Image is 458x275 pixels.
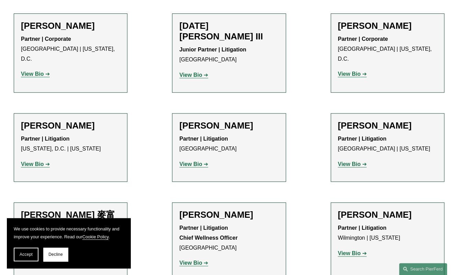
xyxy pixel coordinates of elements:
[338,120,437,131] h2: [PERSON_NAME]
[179,120,278,131] h2: [PERSON_NAME]
[179,45,278,65] p: [GEOGRAPHIC_DATA]
[179,136,228,142] strong: Partner | Litigation
[179,161,202,167] strong: View Bio
[338,134,437,154] p: [GEOGRAPHIC_DATA] | [US_STATE]
[338,71,367,77] a: View Bio
[338,34,437,64] p: [GEOGRAPHIC_DATA] | [US_STATE], D.C.
[338,71,360,77] strong: View Bio
[338,250,360,256] strong: View Bio
[21,34,120,64] p: [GEOGRAPHIC_DATA] | [US_STATE], D.C.
[179,260,202,266] strong: View Bio
[179,21,278,42] h2: [DATE][PERSON_NAME] III
[179,72,202,78] strong: View Bio
[399,263,447,275] a: Search this site
[338,250,367,256] a: View Bio
[338,223,437,243] p: Wilmington | [US_STATE]
[179,210,278,220] h2: [PERSON_NAME]
[338,161,360,167] strong: View Bio
[14,225,124,241] p: We use cookies to provide necessary functionality and improve your experience. Read our .
[338,21,437,31] h2: [PERSON_NAME]
[338,136,386,142] strong: Partner | Litigation
[179,225,238,241] strong: Partner | Litigation Chief Wellness Officer
[21,71,44,77] strong: View Bio
[21,120,120,131] h2: [PERSON_NAME]
[179,47,246,52] strong: Junior Partner | Litigation
[179,134,278,154] p: [GEOGRAPHIC_DATA]
[21,36,71,42] strong: Partner | Corporate
[21,21,120,31] h2: [PERSON_NAME]
[43,248,68,261] button: Decline
[48,252,63,257] span: Decline
[338,36,388,42] strong: Partner | Corporate
[338,210,437,220] h2: [PERSON_NAME]
[21,136,69,142] strong: Partner | Litigation
[21,161,44,167] strong: View Bio
[338,161,367,167] a: View Bio
[21,210,120,231] h2: [PERSON_NAME] 麥富德
[21,161,50,167] a: View Bio
[179,161,208,167] a: View Bio
[20,252,33,257] span: Accept
[338,225,386,231] strong: Partner | Litigation
[21,71,50,77] a: View Bio
[179,260,208,266] a: View Bio
[14,248,38,261] button: Accept
[82,234,108,239] a: Cookie Policy
[21,134,120,154] p: [US_STATE], D.C. | [US_STATE]
[7,218,130,268] section: Cookie banner
[179,223,278,253] p: [GEOGRAPHIC_DATA]
[179,72,208,78] a: View Bio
